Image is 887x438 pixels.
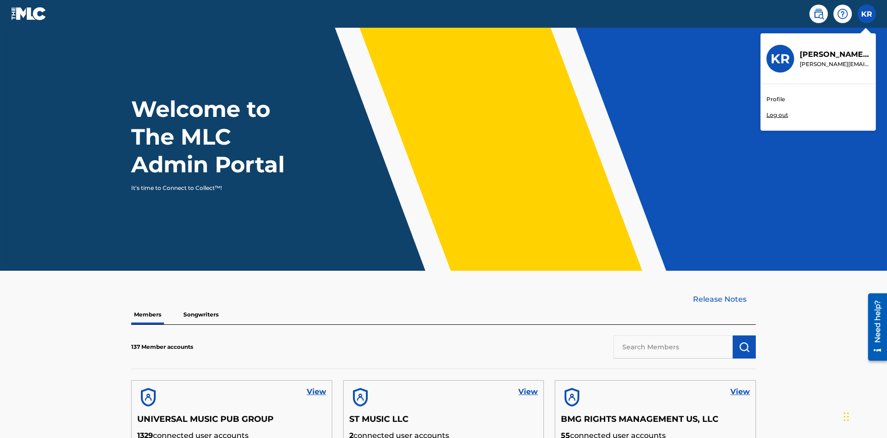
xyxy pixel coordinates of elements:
p: Members [131,305,164,324]
input: Search Members [614,335,733,359]
img: help [837,8,848,19]
img: account [137,386,159,408]
p: It's time to Connect to Collect™! [131,184,292,192]
img: account [349,386,371,408]
img: Search Works [739,341,750,353]
p: Songwriters [181,305,221,324]
p: 137 Member accounts [131,343,193,351]
a: View [307,386,326,397]
img: search [813,8,824,19]
a: Public Search [809,5,828,23]
h3: KR [771,51,790,67]
a: View [518,386,538,397]
div: User Menu [857,5,876,23]
div: Drag [844,403,849,431]
iframe: Chat Widget [841,394,887,438]
div: Help [833,5,852,23]
h1: Welcome to The MLC Admin Portal [131,95,304,178]
img: MLC Logo [11,7,47,20]
p: Log out [766,111,788,119]
h5: ST MUSIC LLC [349,414,538,430]
h5: BMG RIGHTS MANAGEMENT US, LLC [561,414,750,430]
img: account [561,386,583,408]
a: View [730,386,750,397]
h5: UNIVERSAL MUSIC PUB GROUP [137,414,326,430]
p: krystal.ribble@themlc.com [800,60,870,68]
a: Profile [766,95,785,103]
p: Krystal Ribble [800,49,870,60]
a: Release Notes [693,294,756,305]
iframe: Resource Center [861,290,887,365]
